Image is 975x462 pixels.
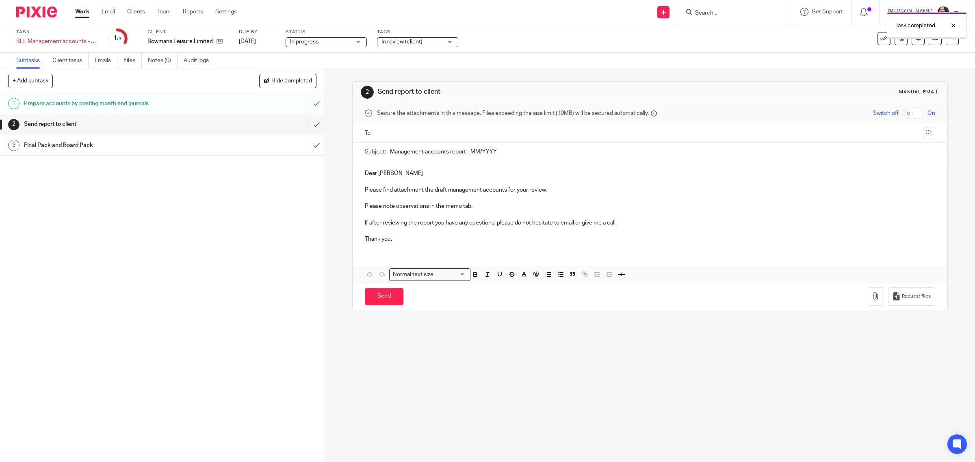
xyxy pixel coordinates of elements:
label: To: [365,129,374,137]
a: Team [157,8,171,16]
button: Hide completed [259,74,316,88]
span: In progress [290,39,318,45]
img: me.jpg [937,6,950,19]
label: Status [286,29,367,35]
label: Client [147,29,229,35]
p: Dear [PERSON_NAME] [365,169,936,177]
p: Please note observations in the memo tab. [365,202,936,210]
a: Client tasks [52,53,89,69]
div: 2 [361,86,374,99]
label: Due by [239,29,275,35]
span: On [927,109,935,117]
span: Switch off [873,109,899,117]
a: Subtasks [16,53,46,69]
span: [DATE] [239,39,256,44]
label: Subject: [365,148,386,156]
p: If after reviewing the report you have any questions, please do not hesitate to email or give me ... [365,219,936,227]
span: Hide completed [271,78,312,84]
a: Audit logs [184,53,215,69]
div: 1 [113,34,121,43]
button: + Add subtask [8,74,53,88]
h1: Prepare accounts by posting month end journals [24,97,208,110]
button: Request files [888,287,935,306]
div: 1 [8,98,19,109]
label: Tags [377,29,458,35]
h1: Final Pack and Board Pack [24,139,208,151]
input: Send [365,288,403,305]
h1: Send report to client [24,118,208,130]
div: Search for option [389,268,470,281]
a: Reports [183,8,203,16]
input: Search for option [436,270,466,279]
span: Normal text size [391,270,435,279]
p: Please find attachment the draft management accounts for your review. [365,186,936,194]
div: Manual email [899,89,939,95]
div: BLL Management accounts - Monthly (Due 10th working day) [16,37,97,45]
span: In review (client) [381,39,422,45]
p: Task completed. [895,22,936,30]
p: Thank you. [365,235,936,243]
label: Task [16,29,97,35]
p: Bowmans Leisure Limited [147,37,212,45]
a: Emails [95,53,117,69]
small: /3 [117,37,121,41]
span: Secure the attachments in this message. Files exceeding the size limit (10MB) will be secured aut... [377,109,649,117]
a: Work [75,8,89,16]
button: Cc [923,127,935,139]
a: Clients [127,8,145,16]
a: Notes (0) [148,53,178,69]
h1: Send report to client [378,88,667,96]
a: Email [102,8,115,16]
span: Request files [902,293,931,300]
img: Pixie [16,6,57,17]
a: Files [123,53,142,69]
a: Settings [215,8,237,16]
div: 3 [8,140,19,151]
div: 2 [8,119,19,130]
